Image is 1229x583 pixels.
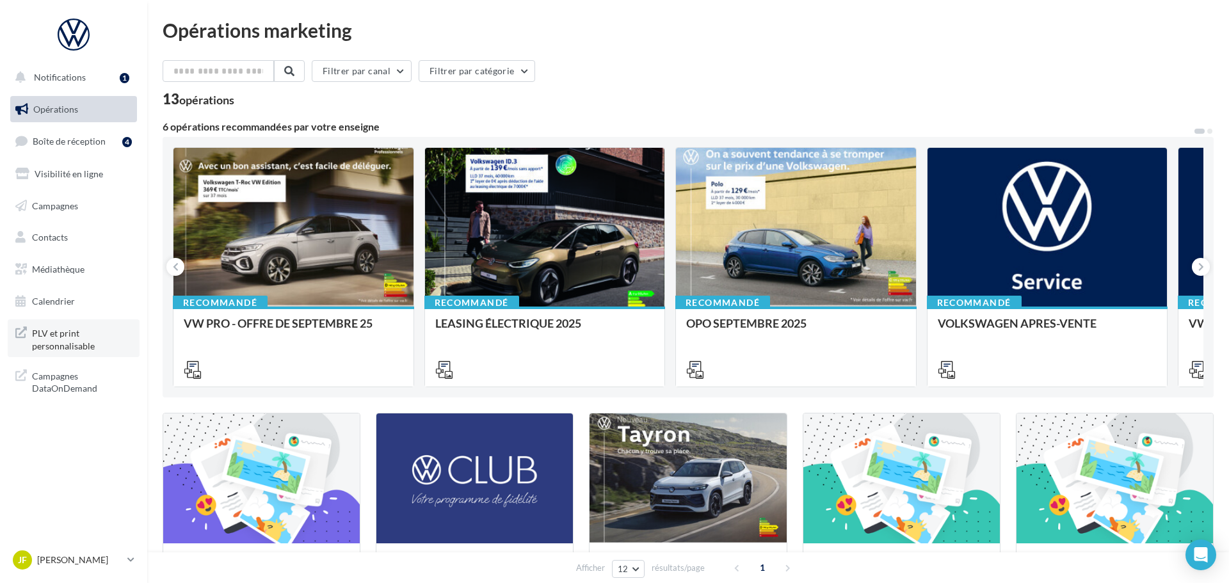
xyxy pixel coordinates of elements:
a: Opérations [8,96,140,123]
a: Campagnes [8,193,140,220]
div: 1 [120,73,129,83]
span: Calendrier [32,296,75,307]
span: Campagnes DataOnDemand [32,367,132,395]
div: Open Intercom Messenger [1185,539,1216,570]
span: 1 [752,557,773,578]
div: Recommandé [927,296,1022,310]
a: PLV et print personnalisable [8,319,140,357]
button: 12 [612,560,645,578]
span: Campagnes [32,200,78,211]
div: Recommandé [173,296,268,310]
span: Afficher [576,562,605,574]
a: Boîte de réception4 [8,127,140,155]
span: 12 [618,564,629,574]
span: Opérations [33,104,78,115]
div: Recommandé [424,296,519,310]
span: JF [18,554,27,566]
a: Calendrier [8,288,140,315]
div: VOLKSWAGEN APRES-VENTE [938,317,1157,342]
span: Boîte de réception [33,136,106,147]
button: Filtrer par canal [312,60,412,82]
div: VW PRO - OFFRE DE SEPTEMBRE 25 [184,317,403,342]
div: Opérations marketing [163,20,1214,40]
a: Campagnes DataOnDemand [8,362,140,400]
div: 13 [163,92,234,106]
span: résultats/page [652,562,705,574]
span: Médiathèque [32,264,84,275]
div: LEASING ÉLECTRIQUE 2025 [435,317,655,342]
button: Filtrer par catégorie [419,60,535,82]
span: Contacts [32,232,68,243]
button: Notifications 1 [8,64,134,91]
a: Médiathèque [8,256,140,283]
span: PLV et print personnalisable [32,324,132,352]
div: 4 [122,137,132,147]
a: Visibilité en ligne [8,161,140,188]
span: Visibilité en ligne [35,168,103,179]
div: opérations [179,94,234,106]
div: 6 opérations recommandées par votre enseigne [163,122,1193,132]
p: [PERSON_NAME] [37,554,122,566]
div: Recommandé [675,296,770,310]
span: Notifications [34,72,86,83]
div: OPO SEPTEMBRE 2025 [686,317,906,342]
a: JF [PERSON_NAME] [10,548,137,572]
a: Contacts [8,224,140,251]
